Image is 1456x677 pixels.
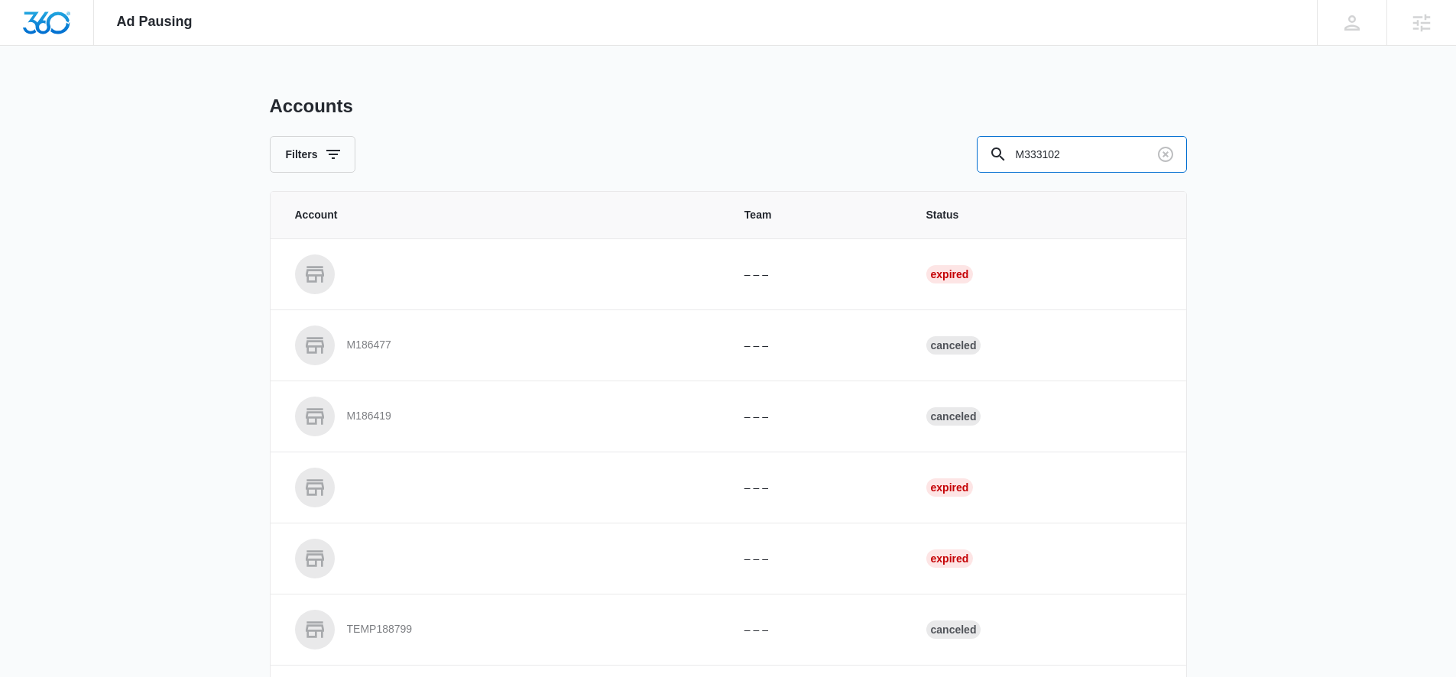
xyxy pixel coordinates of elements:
[926,207,1162,223] span: Status
[347,622,413,637] p: TEMP188799
[926,407,981,426] div: Canceled
[977,136,1187,173] input: Search By Account Number
[744,409,890,425] p: – – –
[347,409,391,424] p: M186419
[744,338,890,354] p: – – –
[744,622,890,638] p: – – –
[926,478,974,497] div: Expired
[295,610,708,649] a: TEMP188799
[295,326,708,365] a: M186477
[295,207,708,223] span: Account
[744,480,890,496] p: – – –
[926,336,981,355] div: Canceled
[347,338,391,353] p: M186477
[270,95,353,118] h1: Accounts
[744,207,890,223] span: Team
[926,265,974,283] div: Expired
[1153,142,1178,167] button: Clear
[295,397,708,436] a: M186419
[117,14,193,30] span: Ad Pausing
[744,551,890,567] p: – – –
[926,549,974,568] div: Expired
[270,136,355,173] button: Filters
[744,267,890,283] p: – – –
[926,620,981,639] div: Canceled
